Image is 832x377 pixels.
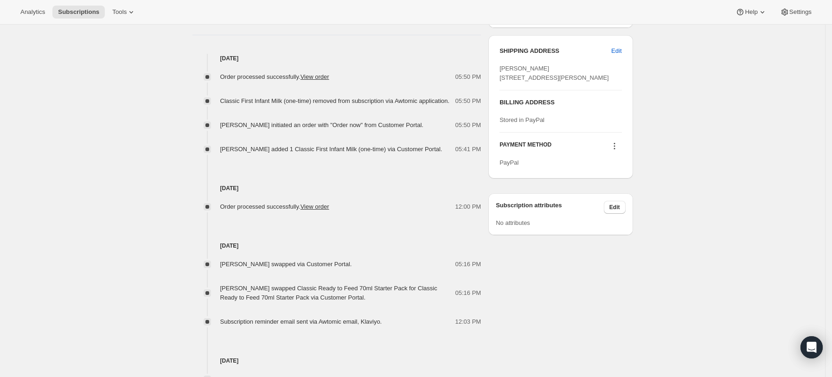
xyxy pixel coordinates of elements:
[20,8,45,16] span: Analytics
[455,96,481,106] span: 05:50 PM
[107,6,141,19] button: Tools
[499,116,544,123] span: Stored in PayPal
[220,146,442,153] span: [PERSON_NAME] added 1 Classic First Infant Milk (one-time) via Customer Portal.
[220,203,329,210] span: Order processed successfully.
[301,73,329,80] a: View order
[800,336,823,358] div: Open Intercom Messenger
[609,204,620,211] span: Edit
[220,97,450,104] span: Classic First Infant Milk (one-time) removed from subscription via Awtomic application.
[499,141,551,153] h3: PAYMENT METHOD
[606,44,627,58] button: Edit
[455,317,481,326] span: 12:03 PM
[301,203,329,210] a: View order
[220,261,352,268] span: [PERSON_NAME] swapped via Customer Portal.
[58,8,99,16] span: Subscriptions
[15,6,51,19] button: Analytics
[192,184,481,193] h4: [DATE]
[774,6,817,19] button: Settings
[611,46,621,56] span: Edit
[220,73,329,80] span: Order processed successfully.
[499,46,611,56] h3: SHIPPING ADDRESS
[192,241,481,250] h4: [DATE]
[455,202,481,211] span: 12:00 PM
[52,6,105,19] button: Subscriptions
[496,201,604,214] h3: Subscription attributes
[789,8,812,16] span: Settings
[455,260,481,269] span: 05:16 PM
[499,65,609,81] span: [PERSON_NAME] [STREET_ADDRESS][PERSON_NAME]
[455,145,481,154] span: 05:41 PM
[745,8,757,16] span: Help
[730,6,772,19] button: Help
[604,201,626,214] button: Edit
[220,121,423,128] span: [PERSON_NAME] initiated an order with "Order now" from Customer Portal.
[220,285,437,301] span: [PERSON_NAME] swapped Classic Ready to Feed 70ml Starter Pack for Classic Ready to Feed 70ml Star...
[220,318,382,325] span: Subscription reminder email sent via Awtomic email, Klaviyo.
[496,219,530,226] span: No attributes
[192,356,481,365] h4: [DATE]
[192,54,481,63] h4: [DATE]
[455,121,481,130] span: 05:50 PM
[499,159,518,166] span: PayPal
[499,98,621,107] h3: BILLING ADDRESS
[455,288,481,298] span: 05:16 PM
[455,72,481,82] span: 05:50 PM
[112,8,127,16] span: Tools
